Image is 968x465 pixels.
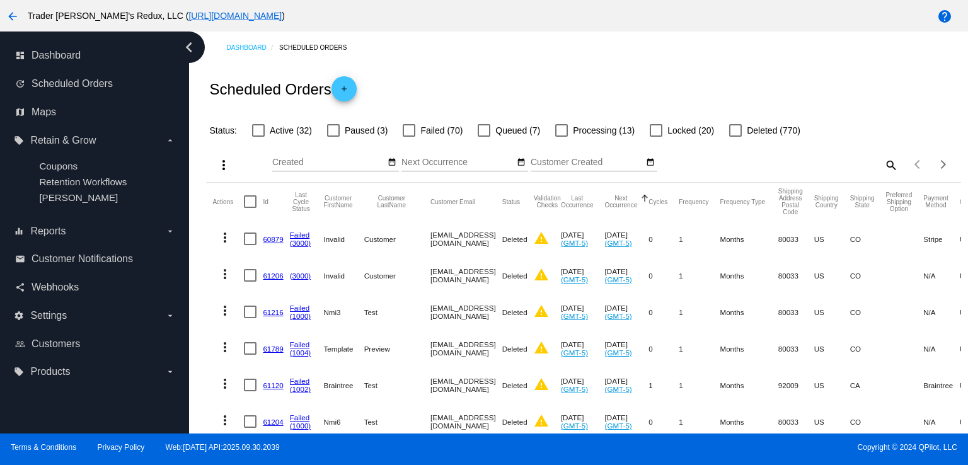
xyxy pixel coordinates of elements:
[648,367,679,403] mat-cell: 1
[605,367,649,403] mat-cell: [DATE]
[646,158,655,168] mat-icon: date_range
[531,158,644,168] input: Customer Created
[561,221,605,257] mat-cell: [DATE]
[605,385,632,393] a: (GMT-5)
[217,376,233,391] mat-icon: more_vert
[364,257,430,294] mat-cell: Customer
[39,192,118,203] a: [PERSON_NAME]
[923,330,959,367] mat-cell: N/A
[290,231,310,239] a: Failed
[648,221,679,257] mat-cell: 0
[364,403,430,440] mat-cell: Test
[364,221,430,257] mat-cell: Customer
[605,422,632,430] a: (GMT-5)
[923,257,959,294] mat-cell: N/A
[212,183,244,221] mat-header-cell: Actions
[279,38,358,57] a: Scheduled Orders
[814,403,850,440] mat-cell: US
[401,158,515,168] input: Next Occurrence
[886,192,913,212] button: Change sorting for PreferredShippingOption
[290,312,311,320] a: (1000)
[720,294,778,330] mat-cell: Months
[430,330,502,367] mat-cell: [EMAIL_ADDRESS][DOMAIN_NAME]
[502,235,527,243] span: Deleted
[324,221,364,257] mat-cell: Invalid
[648,257,679,294] mat-cell: 0
[290,239,311,247] a: (3000)
[430,198,475,205] button: Change sorting for CustomerEmail
[290,413,310,422] a: Failed
[15,334,175,354] a: people_outline Customers
[209,76,356,101] h2: Scheduled Orders
[648,198,667,205] button: Change sorting for Cycles
[430,367,502,403] mat-cell: [EMAIL_ADDRESS][DOMAIN_NAME]
[648,330,679,367] mat-cell: 0
[430,257,502,294] mat-cell: [EMAIL_ADDRESS][DOMAIN_NAME]
[15,339,25,349] i: people_outline
[30,366,70,377] span: Products
[15,74,175,94] a: update Scheduled Orders
[420,123,463,138] span: Failed (70)
[15,45,175,66] a: dashboard Dashboard
[290,192,313,212] button: Change sorting for LastProcessingCycleId
[263,272,283,280] a: 61206
[430,294,502,330] mat-cell: [EMAIL_ADDRESS][DOMAIN_NAME]
[561,422,588,430] a: (GMT-5)
[324,367,364,403] mat-cell: Braintree
[290,272,311,280] a: (3000)
[502,308,527,316] span: Deleted
[263,418,283,426] a: 61204
[648,403,679,440] mat-cell: 0
[747,123,800,138] span: Deleted (770)
[345,123,388,138] span: Paused (3)
[30,226,66,237] span: Reports
[923,221,959,257] mat-cell: Stripe
[179,37,199,57] i: chevron_left
[217,230,233,245] mat-icon: more_vert
[165,367,175,377] i: arrow_drop_down
[778,330,814,367] mat-cell: 80033
[679,403,720,440] mat-cell: 1
[15,254,25,264] i: email
[217,267,233,282] mat-icon: more_vert
[364,294,430,330] mat-cell: Test
[324,330,364,367] mat-cell: Template
[814,330,850,367] mat-cell: US
[270,123,312,138] span: Active (32)
[720,221,778,257] mat-cell: Months
[30,135,96,146] span: Retain & Grow
[32,282,79,293] span: Webhooks
[39,176,127,187] span: Retention Workflows
[263,381,283,389] a: 61120
[15,249,175,269] a: email Customer Notifications
[883,155,898,175] mat-icon: search
[32,338,80,350] span: Customers
[850,403,886,440] mat-cell: CO
[605,239,632,247] a: (GMT-5)
[430,403,502,440] mat-cell: [EMAIL_ADDRESS][DOMAIN_NAME]
[263,235,283,243] a: 60879
[561,348,588,357] a: (GMT-5)
[648,294,679,330] mat-cell: 0
[605,403,649,440] mat-cell: [DATE]
[39,161,78,171] a: Coupons
[534,340,549,355] mat-icon: warning
[561,294,605,330] mat-cell: [DATE]
[605,275,632,284] a: (GMT-5)
[561,330,605,367] mat-cell: [DATE]
[217,303,233,318] mat-icon: more_vert
[534,304,549,319] mat-icon: warning
[364,195,419,209] button: Change sorting for CustomerLastName
[30,310,67,321] span: Settings
[32,78,113,89] span: Scheduled Orders
[850,257,886,294] mat-cell: CO
[14,226,24,236] i: equalizer
[364,330,430,367] mat-cell: Preview
[561,275,588,284] a: (GMT-5)
[324,294,364,330] mat-cell: Nmi3
[720,330,778,367] mat-cell: Months
[388,158,396,168] mat-icon: date_range
[290,304,310,312] a: Failed
[814,294,850,330] mat-cell: US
